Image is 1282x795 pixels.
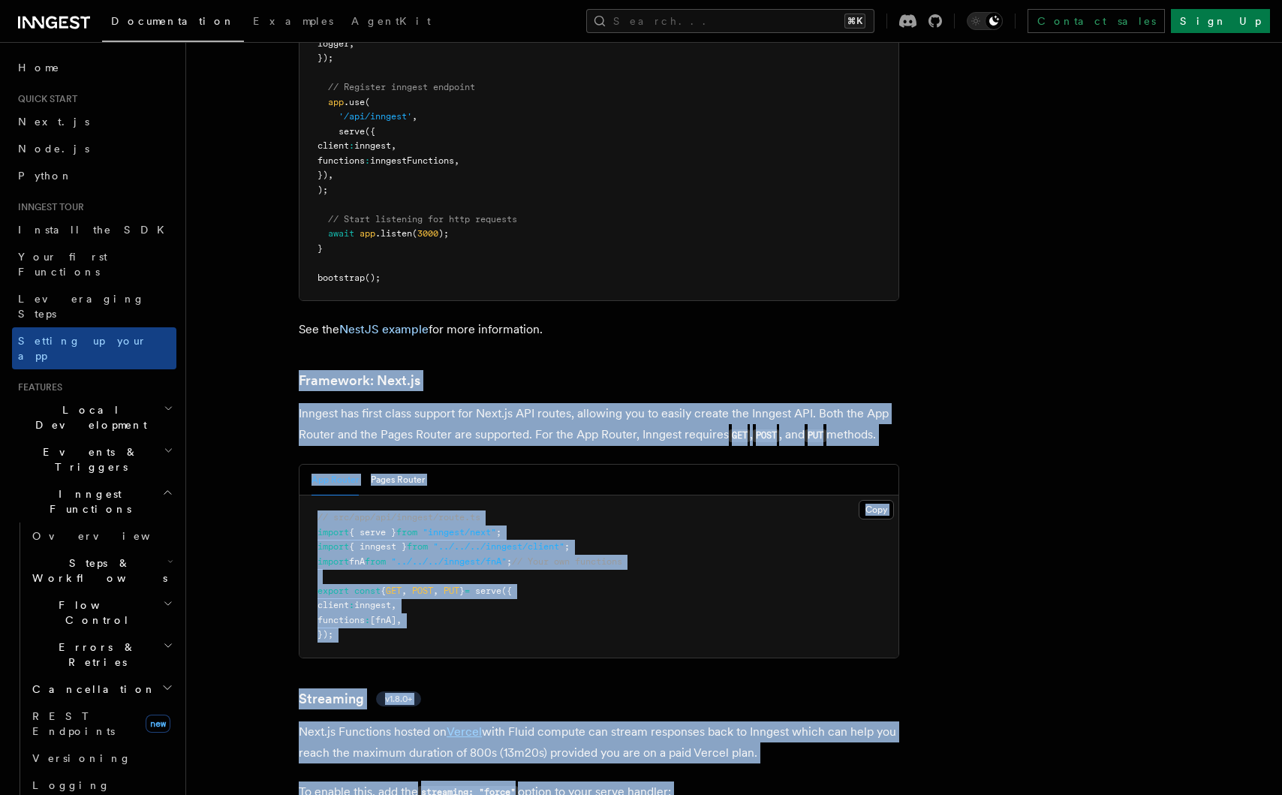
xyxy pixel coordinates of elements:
[12,327,176,369] a: Setting up your app
[844,14,865,29] kbd: ⌘K
[102,5,244,42] a: Documentation
[447,724,482,739] a: Vercel
[859,500,894,519] button: Copy
[12,135,176,162] a: Node.js
[349,140,354,151] span: :
[26,634,176,676] button: Errors & Retries
[459,586,465,596] span: }
[12,108,176,135] a: Next.js
[12,201,84,213] span: Inngest tour
[328,228,354,239] span: await
[381,586,386,596] span: {
[26,676,176,703] button: Cancellation
[26,556,167,586] span: Steps & Workflows
[299,721,899,763] p: Next.js Functions hosted on with Fluid compute can stream responses back to Inngest which can hel...
[438,228,449,239] span: );
[349,556,365,567] span: fnA
[412,111,417,122] span: ,
[1171,9,1270,33] a: Sign Up
[111,15,235,27] span: Documentation
[26,703,176,745] a: REST Endpointsnew
[317,155,365,166] span: functions
[365,556,386,567] span: from
[423,527,496,538] span: "inngest/next"
[32,779,110,791] span: Logging
[317,243,323,254] span: }
[365,273,381,283] span: ();
[26,640,163,670] span: Errors & Retries
[12,243,176,285] a: Your first Functions
[444,586,459,596] span: PUT
[354,140,391,151] span: inngest
[586,9,874,33] button: Search...⌘K
[386,586,402,596] span: GET
[370,155,454,166] span: inngestFunctions
[12,396,176,438] button: Local Development
[317,527,349,538] span: import
[18,293,145,320] span: Leveraging Steps
[454,155,459,166] span: ,
[385,693,412,705] span: v1.8.0+
[412,228,417,239] span: (
[26,592,176,634] button: Flow Control
[18,251,107,278] span: Your first Functions
[360,228,375,239] span: app
[339,126,365,137] span: serve
[317,512,480,522] span: // src/app/api/inngest/route.ts
[317,53,333,63] span: });
[417,228,438,239] span: 3000
[375,228,412,239] span: .listen
[299,370,420,391] a: Framework: Next.js
[253,15,333,27] span: Examples
[753,429,779,442] code: POST
[12,54,176,81] a: Home
[26,682,156,697] span: Cancellation
[349,38,354,49] span: ,
[507,556,512,567] span: ;
[18,170,73,182] span: Python
[317,273,365,283] span: bootstrap
[26,550,176,592] button: Steps & Workflows
[299,688,421,709] a: Streamingv1.8.0+
[412,586,433,596] span: POST
[12,162,176,189] a: Python
[244,5,342,41] a: Examples
[512,556,622,567] span: // Your own functions
[26,745,176,772] a: Versioning
[365,97,370,107] span: (
[317,140,349,151] span: client
[365,155,370,166] span: :
[339,322,429,336] a: NestJS example
[12,93,77,105] span: Quick start
[18,116,89,128] span: Next.js
[317,600,349,610] span: client
[12,216,176,243] a: Install the SDK
[496,527,501,538] span: ;
[339,111,412,122] span: '/api/inngest'
[12,444,164,474] span: Events & Triggers
[32,530,187,542] span: Overview
[12,486,162,516] span: Inngest Functions
[391,556,507,567] span: "../../../inngest/fnA"
[391,140,396,151] span: ,
[32,710,115,737] span: REST Endpoints
[317,556,349,567] span: import
[402,586,407,596] span: ,
[146,715,170,733] span: new
[328,82,475,92] span: // Register inngest endpoint
[365,615,370,625] span: :
[328,214,517,224] span: // Start listening for http requests
[344,97,365,107] span: .use
[354,600,391,610] span: inngest
[433,541,564,552] span: "../../../inngest/client"
[365,126,375,137] span: ({
[396,615,402,625] span: ,
[12,381,62,393] span: Features
[354,586,381,596] span: const
[351,15,431,27] span: AgentKit
[317,170,328,180] span: })
[967,12,1003,30] button: Toggle dark mode
[317,38,349,49] span: logger
[299,403,899,446] p: Inngest has first class support for Next.js API routes, allowing you to easily create the Inngest...
[328,97,344,107] span: app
